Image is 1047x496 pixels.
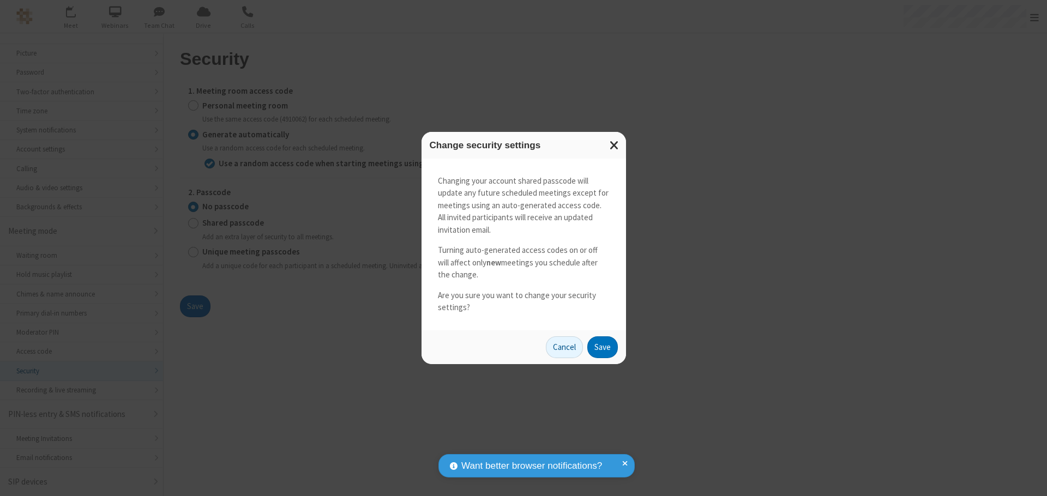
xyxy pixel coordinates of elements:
span: Want better browser notifications? [461,459,602,473]
button: Save [587,336,618,358]
p: Turning auto-generated access codes on or off will affect only meetings you schedule after the ch... [438,244,610,281]
p: Changing your account shared passcode will update any future scheduled meetings except for meetin... [438,175,610,237]
strong: new [486,257,501,268]
button: Close modal [603,132,626,159]
p: Are you sure you want to change your security settings? [438,289,610,314]
h3: Change security settings [430,140,618,150]
button: Cancel [546,336,583,358]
